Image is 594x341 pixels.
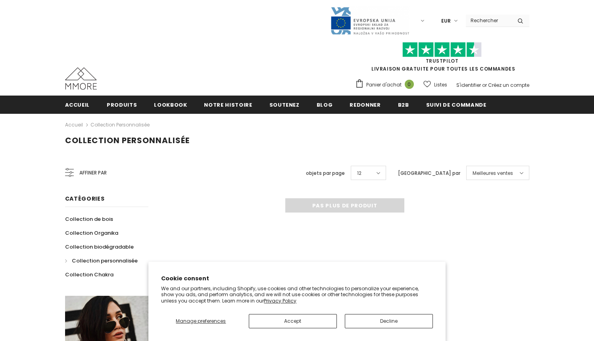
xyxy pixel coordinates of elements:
[65,101,90,109] span: Accueil
[398,101,409,109] span: B2B
[154,101,187,109] span: Lookbook
[482,82,487,88] span: or
[161,314,240,328] button: Manage preferences
[456,82,481,88] a: S'identifier
[366,81,402,89] span: Panier d'achat
[488,82,529,88] a: Créez un compte
[269,101,300,109] span: soutenez
[264,297,296,304] a: Privacy Policy
[330,17,409,24] a: Javni Razpis
[269,96,300,113] a: soutenez
[65,96,90,113] a: Accueil
[65,212,113,226] a: Collection de bois
[357,169,361,177] span: 12
[473,169,513,177] span: Meilleures ventes
[249,314,337,328] button: Accept
[423,78,447,92] a: Listes
[154,96,187,113] a: Lookbook
[65,135,190,146] span: Collection personnalisée
[90,121,150,128] a: Collection personnalisée
[355,46,529,72] span: LIVRAISON GRATUITE POUR TOUTES LES COMMANDES
[204,101,252,109] span: Notre histoire
[204,96,252,113] a: Notre histoire
[306,169,345,177] label: objets par page
[65,254,138,268] a: Collection personnalisée
[65,226,118,240] a: Collection Organika
[350,96,381,113] a: Redonner
[426,101,486,109] span: Suivi de commande
[176,318,226,324] span: Manage preferences
[72,257,138,264] span: Collection personnalisée
[345,314,433,328] button: Decline
[65,215,113,223] span: Collection de bois
[65,240,134,254] a: Collection biodégradable
[65,229,118,237] span: Collection Organika
[161,274,433,283] h2: Cookie consent
[466,15,511,26] input: Search Site
[426,57,459,64] a: TrustPilot
[398,169,460,177] label: [GEOGRAPHIC_DATA] par
[317,96,333,113] a: Blog
[441,17,451,25] span: EUR
[355,79,418,91] a: Panier d'achat 0
[405,80,414,89] span: 0
[65,120,83,130] a: Accueil
[398,96,409,113] a: B2B
[161,285,433,304] p: We and our partners, including Shopify, use cookies and other technologies to personalize your ex...
[330,6,409,35] img: Javni Razpis
[402,42,482,57] img: Faites confiance aux étoiles pilotes
[317,101,333,109] span: Blog
[107,96,137,113] a: Produits
[65,271,113,278] span: Collection Chakra
[65,243,134,251] span: Collection biodégradable
[65,195,105,203] span: Catégories
[65,67,97,90] img: Cas MMORE
[426,96,486,113] a: Suivi de commande
[434,81,447,89] span: Listes
[65,268,113,282] a: Collection Chakra
[107,101,137,109] span: Produits
[350,101,381,109] span: Redonner
[79,169,107,177] span: Affiner par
